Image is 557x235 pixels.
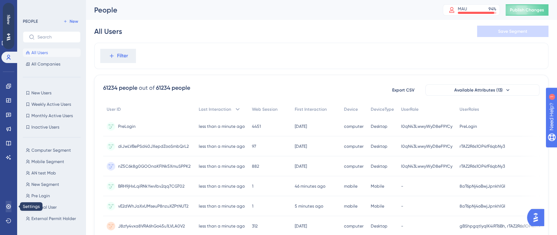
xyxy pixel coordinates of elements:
span: l0qN43LwwyWyD8eF9YCy [401,143,452,149]
input: Search [37,35,75,40]
div: Mobile - EPH - Edit Button Changing [20,124,118,130]
span: Mobile [371,203,384,209]
button: Internal User [23,203,85,211]
button: Mobile Segment [23,157,85,166]
span: computer [344,124,364,129]
span: Mobile Segment [31,159,64,164]
span: Inactive Users [31,124,59,130]
span: Export CSV [392,87,415,93]
button: Guide [87,30,120,41]
span: Desktop [371,124,388,129]
button: Publish Changes [506,4,548,16]
span: Desktop [371,223,388,229]
span: External Permit Holder [31,216,76,221]
iframe: UserGuiding AI Assistant Launcher [527,207,548,228]
div: People [94,5,425,15]
div: Mobile Blue Badge [20,210,118,215]
time: [DATE] [295,164,307,169]
div: MAU [458,6,467,12]
span: diJwLVBePSd40JXepdZooSmbQrL2 [118,143,189,149]
span: UserRole [401,106,419,112]
div: All Users [94,26,122,36]
span: New Segment [31,182,59,187]
div: 1 [10,89,17,96]
button: External Permit Holder [23,214,85,223]
span: New Users [31,90,51,96]
span: Save Segment [498,28,527,34]
button: Export CSV [385,84,421,96]
button: Guides [7,31,29,41]
div: 3 [10,124,17,131]
div: Staitc Tool Tip [20,90,118,96]
span: J8zfy4vxa8VRA6hGo45u1LVLA0V2 [118,223,185,229]
span: 8aT6pNj4oBwjJpnkhlGl [460,183,505,189]
div: 2 [10,106,17,114]
button: Weekly Active Users [23,100,81,109]
span: Monthly Active Users [31,113,73,119]
span: New [70,19,78,24]
div: out of [139,84,155,92]
time: less than a minute ago [199,164,245,169]
span: Internal User [31,204,57,210]
span: Pre Login [31,193,50,199]
span: Publish Changes [510,7,544,13]
div: 4 [10,141,17,148]
span: UserRoles [460,106,479,112]
input: Search for a guide [22,53,114,58]
span: Available Attributes (13) [454,87,503,93]
time: [DATE] [295,224,307,229]
span: Weekly Active Users [31,101,71,107]
span: 1 [252,183,253,189]
time: less than a minute ago [199,124,245,129]
button: All Companies [23,60,81,68]
span: All Companies [31,61,60,67]
span: 1 [252,203,253,209]
time: [DATE] [295,124,307,129]
time: less than a minute ago [199,204,245,209]
button: Inactive Users [23,123,81,131]
div: 94 % [488,6,496,12]
span: DeviceType [371,106,394,112]
button: Save Segment [477,26,548,37]
div: EPH - Edit Button Changing [20,141,118,147]
span: Desktop [371,163,388,169]
time: 46 minutes ago [295,184,325,189]
span: nZ5C6k8g0GOOnaKFlNk5XmuSPPK2 [118,163,191,169]
div: 5 [10,158,17,165]
span: First Interaction [295,106,327,112]
button: Monthly Active Users [23,111,81,120]
span: Web Session [252,106,278,112]
span: gBShpgqtIyqlK4iRT6Bh, rTAZ2R6s1OP4fF6qbNy3 [460,223,549,229]
time: less than a minute ago [199,184,245,189]
div: 7 [10,192,17,199]
div: Mobile Blue Badge - Phone Verification [20,193,118,198]
div: Application Form Builder [20,227,118,233]
span: BRH9jHxLqiRNkYwvlbv2qq7CG702 [118,183,184,189]
span: 4451 [252,124,261,129]
button: Hotspots [36,31,63,41]
span: 8aT6pNj4oBwjJpnkhlGl [460,203,505,209]
time: less than a minute ago [199,224,245,229]
span: Filter [7,70,17,75]
div: 1 [50,4,52,9]
div: 9 [10,226,17,233]
button: All Users [23,48,81,57]
button: AN test Mob [23,169,85,177]
span: computer [344,143,364,149]
span: 97 [252,143,256,149]
span: Guide [102,33,113,38]
button: New [61,17,81,26]
span: rTAZ2R6s1OP4fF6qbNy3 [460,163,505,169]
span: l0qN43LwwyWyD8eF9YCy [401,163,452,169]
span: computer [344,163,364,169]
time: 5 minutes ago [295,204,323,209]
span: mobile [344,183,358,189]
div: Edit Button Changing [20,158,118,164]
div: 61234 people [103,84,137,92]
div: PEOPLE [23,19,38,24]
span: Need Help? [17,2,45,10]
span: PreLogin [460,124,477,129]
span: - [401,183,403,189]
span: Computer Segment [31,147,71,153]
